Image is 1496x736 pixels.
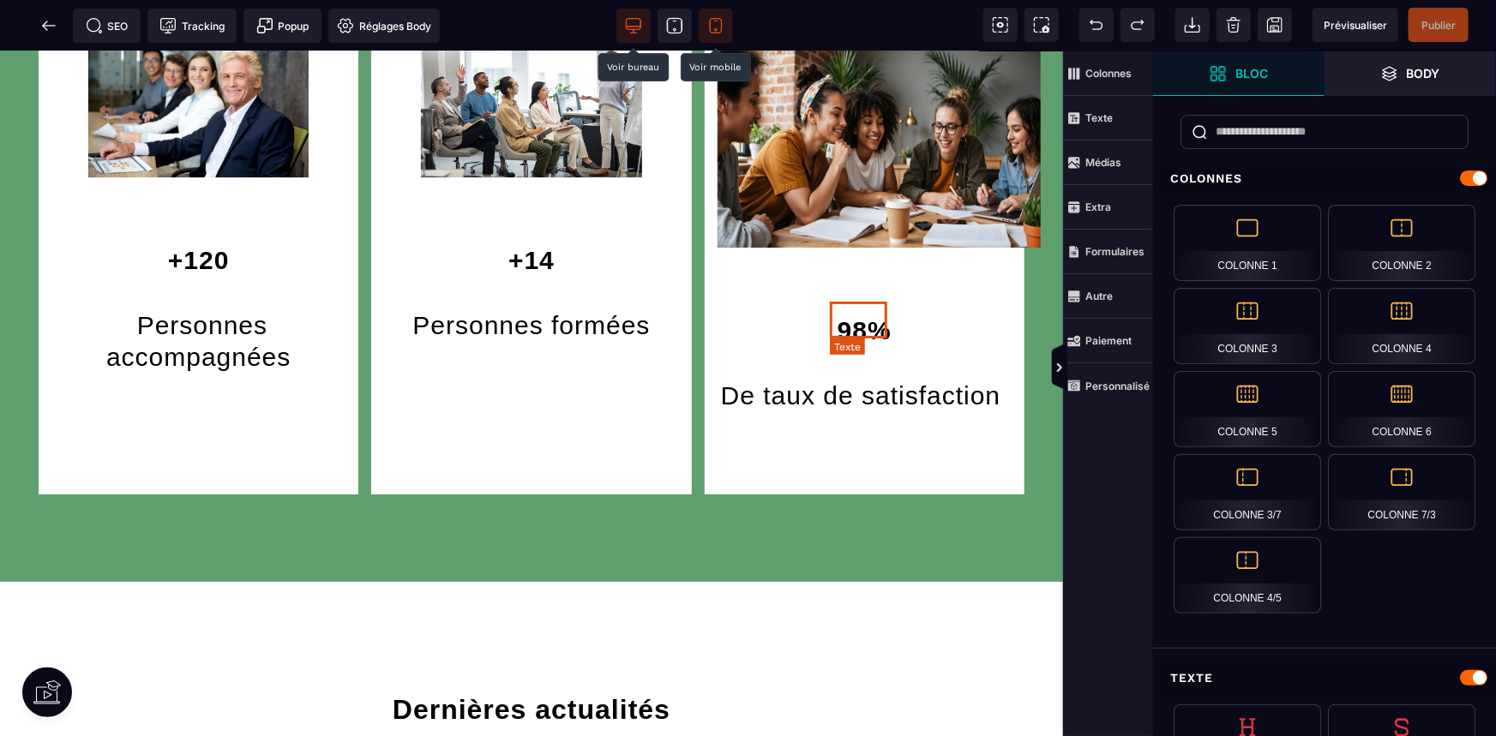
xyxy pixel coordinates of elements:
[1063,319,1153,363] span: Paiement
[106,260,291,320] span: Personnes accompagnées
[1085,380,1150,392] strong: Personnalisé
[1085,200,1111,213] strong: Extra
[1079,8,1114,42] span: Défaire
[1063,363,1153,408] span: Personnalisé
[1024,8,1059,42] span: Capture d'écran
[1409,8,1469,42] span: Enregistrer le contenu
[1175,8,1210,42] span: Importer
[1174,288,1321,364] div: Colonne 3
[328,9,440,43] span: Favicon
[1328,288,1475,364] div: Colonne 4
[1325,51,1496,96] span: Ouvrir les calques
[337,17,431,34] span: Réglages Body
[1174,454,1321,530] div: Colonne 3/7
[1328,371,1475,447] div: Colonne 6
[1313,8,1398,42] span: Aperçu
[1085,334,1132,347] strong: Paiement
[1063,141,1153,185] span: Médias
[1085,245,1145,258] strong: Formulaires
[721,330,1001,358] span: De taux de satisfaction
[1217,8,1251,42] span: Nettoyage
[1174,205,1321,281] div: Colonne 1
[1328,454,1475,530] div: Colonne 7/3
[983,8,1018,42] span: Voir les composants
[243,9,321,43] span: Créer une alerte modale
[1085,67,1132,80] strong: Colonnes
[658,9,692,43] span: Voir tablette
[1174,371,1321,447] div: Colonne 5
[1153,662,1496,694] div: Texte
[32,9,66,43] span: Retour
[86,17,129,34] span: SEO
[616,9,651,43] span: Voir bureau
[1328,205,1475,281] div: Colonne 2
[26,633,1037,683] h1: Dernières actualités
[1174,537,1321,613] div: Colonne 4/5
[1063,96,1153,141] span: Texte
[1324,19,1387,32] span: Prévisualiser
[1085,290,1113,302] strong: Autre
[1153,343,1170,394] span: Afficher les vues
[1085,156,1121,169] strong: Médias
[699,9,733,43] span: Voir mobile
[73,9,141,43] span: Métadata SEO
[1063,274,1153,319] span: Autre
[1235,67,1268,80] strong: Bloc
[147,9,237,43] span: Code de suivi
[838,265,892,293] span: 98%
[1153,163,1496,194] div: Colonnes
[1085,111,1113,124] strong: Texte
[256,17,309,34] span: Popup
[168,194,230,223] span: +120
[1258,8,1292,42] span: Enregistrer
[159,17,225,34] span: Tracking
[1153,51,1325,96] span: Ouvrir les blocs
[508,194,555,223] span: +14
[1407,67,1440,80] strong: Body
[1120,8,1155,42] span: Rétablir
[1063,230,1153,274] span: Formulaires
[1063,185,1153,230] span: Extra
[1063,51,1153,96] span: Colonnes
[1421,19,1456,32] span: Publier
[412,260,650,288] span: Personnes formées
